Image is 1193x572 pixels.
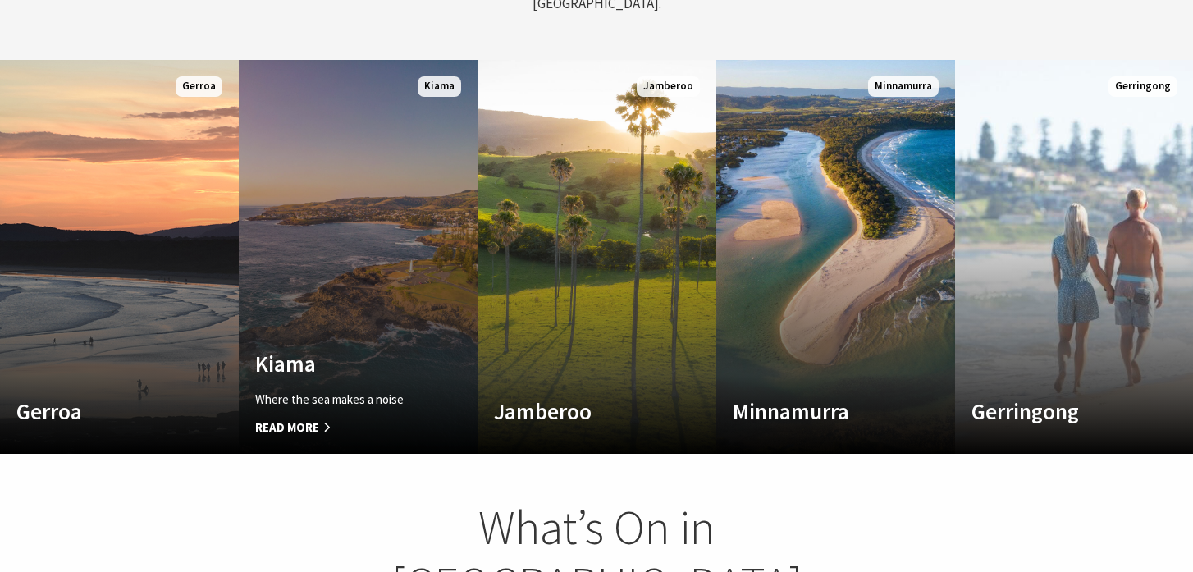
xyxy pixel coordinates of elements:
[971,398,1141,424] h4: Gerringong
[239,60,478,454] a: Custom Image Used Kiama Where the sea makes a noise Read More Kiama
[255,418,425,437] span: Read More
[16,398,186,424] h4: Gerroa
[716,60,955,454] a: Custom Image Used Minnamurra Minnamurra
[733,398,903,424] h4: Minnamurra
[176,76,222,97] span: Gerroa
[255,390,425,410] p: Where the sea makes a noise
[255,350,425,377] h4: Kiama
[868,76,939,97] span: Minnamurra
[637,76,700,97] span: Jamberoo
[1108,76,1177,97] span: Gerringong
[418,76,461,97] span: Kiama
[494,398,664,424] h4: Jamberoo
[478,60,716,454] a: Custom Image Used Jamberoo Jamberoo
